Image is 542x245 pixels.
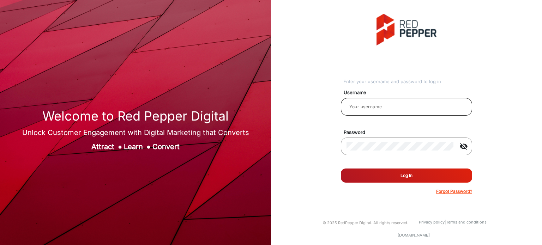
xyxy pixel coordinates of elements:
[338,89,480,96] mat-label: Username
[436,188,472,195] p: Forgot Password?
[455,142,472,151] mat-icon: visibility_off
[323,220,408,225] small: © 2025 RedPepper Digital. All rights reserved.
[22,109,249,124] h1: Welcome to Red Pepper Digital
[347,103,466,111] input: Your username
[446,220,487,225] a: Terms and conditions
[377,14,436,45] img: vmg-logo
[341,169,472,183] button: Log In
[398,233,430,238] a: [DOMAIN_NAME]
[146,142,151,151] span: ●
[343,78,472,85] div: Enter your username and password to log in
[22,141,249,152] div: Attract Learn Convert
[419,220,445,225] a: Privacy policy
[338,129,480,136] mat-label: Password
[22,127,249,138] div: Unlock Customer Engagement with Digital Marketing that Converts
[445,220,446,225] a: |
[118,142,122,151] span: ●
